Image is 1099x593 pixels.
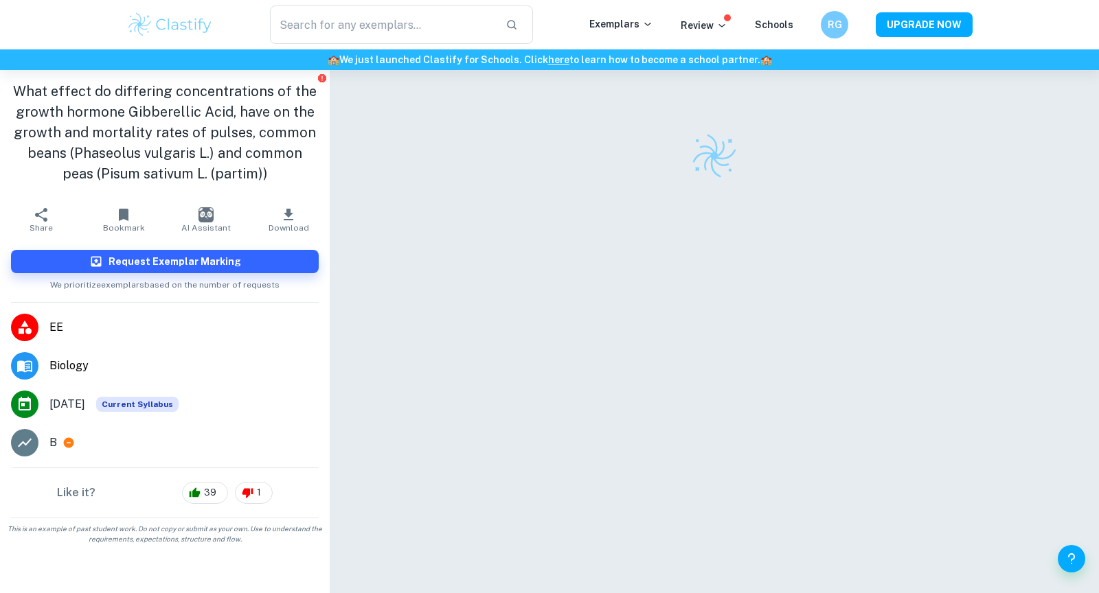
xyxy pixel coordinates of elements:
[3,52,1096,67] h6: We just launched Clastify for Schools. Click to learn how to become a school partner.
[50,273,280,291] span: We prioritize exemplars based on the number of requests
[196,486,224,500] span: 39
[96,397,179,412] div: This exemplar is based on the current syllabus. Feel free to refer to it for inspiration/ideas wh...
[96,397,179,412] span: Current Syllabus
[589,16,653,32] p: Exemplars
[270,5,495,44] input: Search for any exemplars...
[11,250,319,273] button: Request Exemplar Marking
[49,396,85,412] span: [DATE]
[109,254,241,269] h6: Request Exemplar Marking
[1058,545,1085,572] button: Help and Feedback
[165,200,247,239] button: AI Assistant
[269,223,309,233] span: Download
[57,485,95,501] h6: Like it?
[681,18,727,33] p: Review
[103,223,145,233] span: Bookmark
[317,73,327,83] button: Report issue
[82,200,165,239] button: Bookmark
[755,19,793,30] a: Schools
[821,11,848,38] button: RG
[235,482,273,504] div: 1
[5,524,324,544] span: This is an example of past student work. Do not copy or submit as your own. Use to understand the...
[760,54,772,65] span: 🏫
[827,17,843,32] h6: RG
[11,81,319,184] h1: What effect do differing concentrations of the growth hormone Gibberellic Acid, have on the growt...
[49,358,319,374] span: Biology
[49,319,319,336] span: EE
[30,223,53,233] span: Share
[548,54,569,65] a: here
[876,12,973,37] button: UPGRADE NOW
[182,482,228,504] div: 39
[247,200,330,239] button: Download
[690,132,738,180] img: Clastify logo
[199,207,214,222] img: AI Assistant
[328,54,339,65] span: 🏫
[126,11,214,38] img: Clastify logo
[249,486,269,500] span: 1
[181,223,231,233] span: AI Assistant
[49,434,57,451] p: B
